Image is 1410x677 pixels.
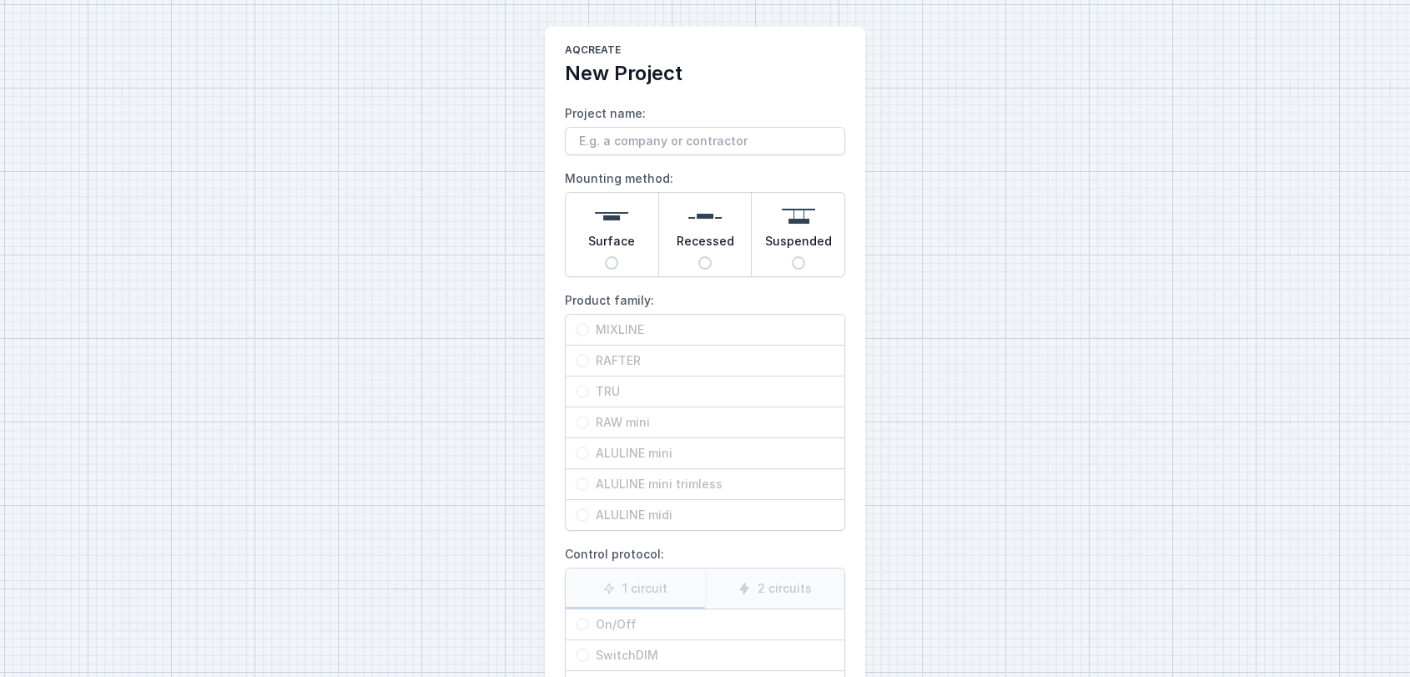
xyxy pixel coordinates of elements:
[605,256,618,270] input: Surface
[782,200,815,233] img: suspended.svg
[588,233,635,256] span: Surface
[565,165,845,277] label: Mounting method:
[698,256,712,270] input: Recessed
[595,200,628,233] img: surface.svg
[765,233,832,256] span: Suspended
[565,43,845,60] h1: AQcreate
[677,233,734,256] span: Recessed
[688,200,722,233] img: recessed.svg
[565,127,845,155] input: Project name:
[565,60,845,87] h2: New Project
[792,256,805,270] input: Suspended
[565,287,845,531] label: Product family:
[565,100,845,155] label: Project name:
